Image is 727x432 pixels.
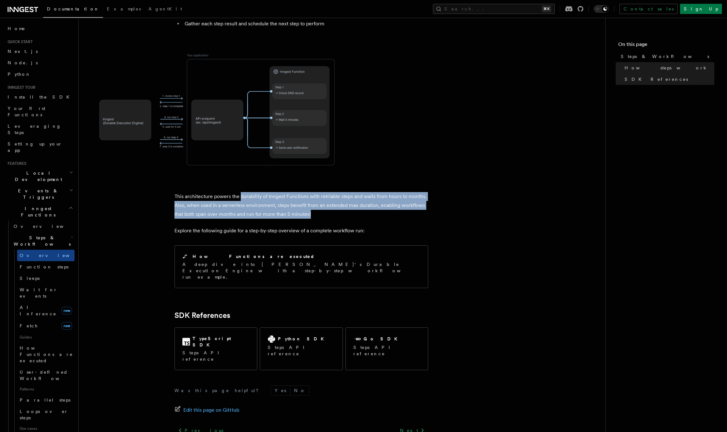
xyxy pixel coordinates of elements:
h2: Python SDK [278,336,328,342]
button: Steps & Workflows [11,232,75,250]
p: Was this page helpful? [174,387,263,394]
span: Leveraging Steps [8,124,61,135]
span: Events & Triggers [5,188,69,200]
a: Overview [11,221,75,232]
h2: Go SDK [363,336,401,342]
span: Loops over steps [20,409,68,420]
span: Steps & Workflows [621,53,709,60]
a: Next.js [5,46,75,57]
button: Toggle dark mode [594,5,609,13]
span: Next.js [8,49,38,54]
button: Yes [271,386,290,395]
h2: How Functions are executed [193,253,315,260]
span: new [62,307,72,314]
a: Go SDKSteps API reference [345,327,428,370]
span: Your first Functions [8,106,45,117]
a: Fetchnew [17,319,75,332]
span: AgentKit [148,6,182,11]
span: Home [8,25,25,32]
span: Inngest Functions [5,205,69,218]
span: SDK References [625,76,688,82]
a: AgentKit [145,2,186,17]
span: How Functions are executed [20,345,73,363]
a: AI Inferencenew [17,302,75,319]
span: new [62,322,72,330]
a: SDK References [622,74,714,85]
a: Leveraging Steps [5,120,75,138]
a: Wait for events [17,284,75,302]
a: Parallel steps [17,394,75,406]
span: Wait for events [20,287,57,299]
span: AI Inference [20,305,56,316]
button: Events & Triggers [5,185,75,203]
a: Contact sales [619,4,678,14]
a: User-defined Workflows [17,366,75,384]
button: Local Development [5,167,75,185]
a: Install the SDK [5,91,75,103]
h2: TypeScript SDK [193,335,249,348]
a: Node.js [5,57,75,68]
span: User-defined Workflows [20,370,77,381]
span: Guides [17,332,75,342]
a: Examples [103,2,145,17]
span: Examples [107,6,141,11]
span: Patterns [17,384,75,394]
p: Steps API reference [353,344,420,357]
span: Python [8,72,31,77]
h4: On this page [618,41,714,51]
a: Documentation [43,2,103,18]
span: Install the SDK [8,94,73,100]
a: How Functions are executedA deep dive into [PERSON_NAME]'s Durable Execution Engine with a step-b... [174,245,428,288]
p: Explore the following guide for a step-by-step overview of a complete workflow run: [174,226,428,235]
a: Function steps [17,261,75,273]
a: Steps & Workflows [618,51,714,62]
span: Node.js [8,60,38,65]
span: How steps work [625,65,708,71]
p: This architecture powers the durability of Inngest Functions with retriable steps and waits from ... [174,192,428,219]
a: Loops over steps [17,406,75,423]
a: Setting up your app [5,138,75,156]
a: TypeScript SDKSteps API reference [174,327,257,370]
span: Parallel steps [20,397,70,403]
a: Home [5,23,75,34]
span: Features [5,161,26,166]
span: Sleeps [20,276,40,281]
a: Your first Functions [5,103,75,120]
button: No [290,386,309,395]
a: Python SDKSteps API reference [260,327,343,370]
a: How steps work [622,62,714,74]
span: Fetch [20,323,38,328]
p: Steps API reference [268,344,335,357]
kbd: ⌘K [542,6,551,12]
p: Steps API reference [182,350,249,362]
a: Overview [17,250,75,261]
span: Steps & Workflows [11,235,71,247]
button: Search...⌘K [433,4,555,14]
a: Python [5,68,75,80]
span: Function steps [20,264,69,269]
span: Quick start [5,39,33,44]
a: SDK References [174,311,230,320]
span: Overview [14,224,79,229]
span: Local Development [5,170,69,183]
a: Sign Up [680,4,722,14]
a: Edit this page on GitHub [174,406,239,415]
button: Inngest Functions [5,203,75,221]
span: Edit this page on GitHub [183,406,239,415]
span: Inngest tour [5,85,36,90]
span: Setting up your app [8,141,62,153]
span: Documentation [47,6,99,11]
a: Sleeps [17,273,75,284]
a: How Functions are executed [17,342,75,366]
span: Overview [20,253,85,258]
li: Gather each step result and schedule the next step to perform [183,19,428,28]
img: Each Inngest Functions's step invocation implies a communication between your application and the... [89,43,343,176]
p: A deep dive into [PERSON_NAME]'s Durable Execution Engine with a step-by-step workflow run example. [182,261,420,280]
